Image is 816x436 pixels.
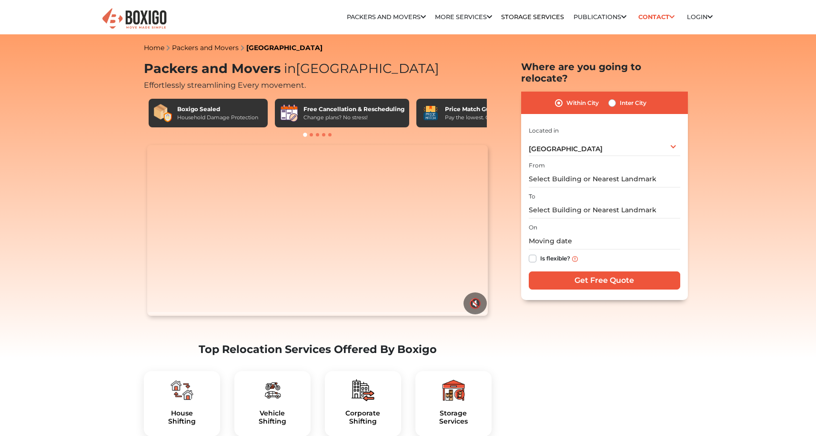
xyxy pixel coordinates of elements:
h2: Where are you going to relocate? [521,61,688,84]
span: [GEOGRAPHIC_DATA] [281,61,439,76]
input: Get Free Quote [529,271,680,290]
label: Inter City [620,97,646,109]
label: To [529,192,535,201]
a: Contact [635,10,678,24]
a: HouseShifting [151,409,212,426]
label: Is flexible? [540,253,570,263]
video: Your browser does not support the video tag. [147,145,488,316]
label: Within City [566,97,599,109]
a: Packers and Movers [172,43,239,52]
label: Located in [529,126,559,135]
h5: House Shifting [151,409,212,426]
img: boxigo_packers_and_movers_plan [352,379,374,402]
input: Select Building or Nearest Landmark [529,171,680,187]
label: On [529,223,537,232]
input: Select Building or Nearest Landmark [529,202,680,218]
div: Pay the lowest. Guaranteed! [445,114,517,122]
h5: Storage Services [423,409,484,426]
span: in [284,61,296,76]
a: VehicleShifting [242,409,303,426]
label: From [529,161,545,170]
a: Packers and Movers [347,13,426,21]
a: [GEOGRAPHIC_DATA] [246,43,322,52]
div: Free Cancellation & Rescheduling [303,105,404,114]
h5: Vehicle Shifting [242,409,303,426]
a: More services [435,13,492,21]
img: info [572,256,578,262]
img: boxigo_packers_and_movers_plan [442,379,465,402]
h5: Corporate Shifting [332,409,393,426]
div: Price Match Guarantee [445,105,517,114]
h2: Top Relocation Services Offered By Boxigo [144,343,492,356]
button: 🔇 [463,292,487,314]
a: Login [687,13,713,21]
img: Free Cancellation & Rescheduling [280,104,299,123]
span: [GEOGRAPHIC_DATA] [529,145,603,153]
a: Home [144,43,164,52]
a: Publications [574,13,626,21]
a: Storage Services [501,13,564,21]
img: boxigo_packers_and_movers_plan [261,379,284,402]
input: Moving date [529,233,680,249]
h1: Packers and Movers [144,61,492,77]
div: Boxigo Sealed [177,105,258,114]
div: Change plans? No stress! [303,114,404,122]
a: CorporateShifting [332,409,393,426]
div: Household Damage Protection [177,114,258,122]
img: Boxigo Sealed [153,104,172,123]
img: Boxigo [101,7,168,31]
img: Price Match Guarantee [421,104,440,123]
span: Effortlessly streamlining Every movement. [144,81,306,90]
img: boxigo_packers_and_movers_plan [171,379,193,402]
a: StorageServices [423,409,484,426]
